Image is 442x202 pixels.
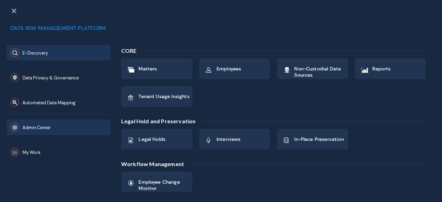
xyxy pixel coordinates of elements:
span: Non-Custodial Data Sources [294,66,347,78]
span: Data Privacy & Governance [22,75,79,81]
button: Admin Center [7,119,110,135]
button: Data Privacy & Governance [7,70,110,85]
span: Employees [217,66,241,72]
div: CORE [121,43,140,58]
span: In-Place Preservation [294,136,344,142]
span: My Work [22,150,41,155]
span: Matters [138,66,157,72]
button: Automated Data Mapping [7,95,110,110]
span: Interviews [217,136,241,142]
div: Workflow Management [121,150,188,172]
span: E-Discovery [22,50,48,56]
button: My Work [7,144,110,160]
button: E-Discovery [7,45,110,60]
span: Reports [372,66,391,72]
span: Employee Change Monitor [138,179,192,191]
span: Admin Center [22,125,51,131]
span: Automated Data Mapping [22,100,75,106]
span: Tenant Usage Insights [138,93,189,99]
div: Data Risk Management Platform [7,24,428,36]
div: Legal Hold and Preservation [121,107,199,129]
span: Legal Holds [138,136,165,142]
